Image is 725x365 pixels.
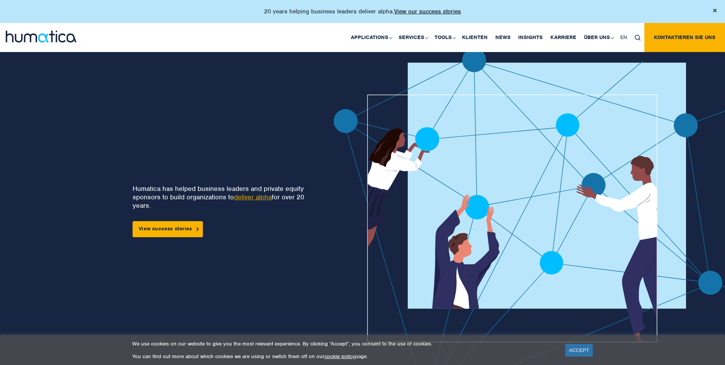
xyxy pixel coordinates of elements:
[132,341,556,347] p: We use cookies on our website to give you the most relevant experience. By clicking “Accept”, you...
[234,193,272,201] a: deliver alpha
[196,227,199,231] img: arrowicon
[644,23,725,52] a: Kontaktieren Sie uns
[133,221,203,237] a: View success stories
[6,31,76,42] img: logo
[264,8,461,15] p: 20 years helping business leaders deliver alpha.
[347,23,395,52] a: Applications
[616,23,631,52] a: EN
[620,34,627,41] span: EN
[324,353,355,360] a: cookie policy
[514,23,547,52] a: Insights
[394,8,461,15] a: View our success stories
[133,184,309,210] p: Humatica has helped business leaders and private equity sponsors to build organizations to for ov...
[547,23,580,52] a: Karriere
[395,23,431,52] a: Services
[431,23,458,52] a: Tools
[132,353,556,360] p: You can find out more about which cookies we are using or switch them off on our page.
[635,35,641,41] img: search_icon
[565,344,593,357] a: ACCEPT
[458,23,491,52] a: Klienten
[491,23,514,52] a: News
[580,23,616,52] a: Über uns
